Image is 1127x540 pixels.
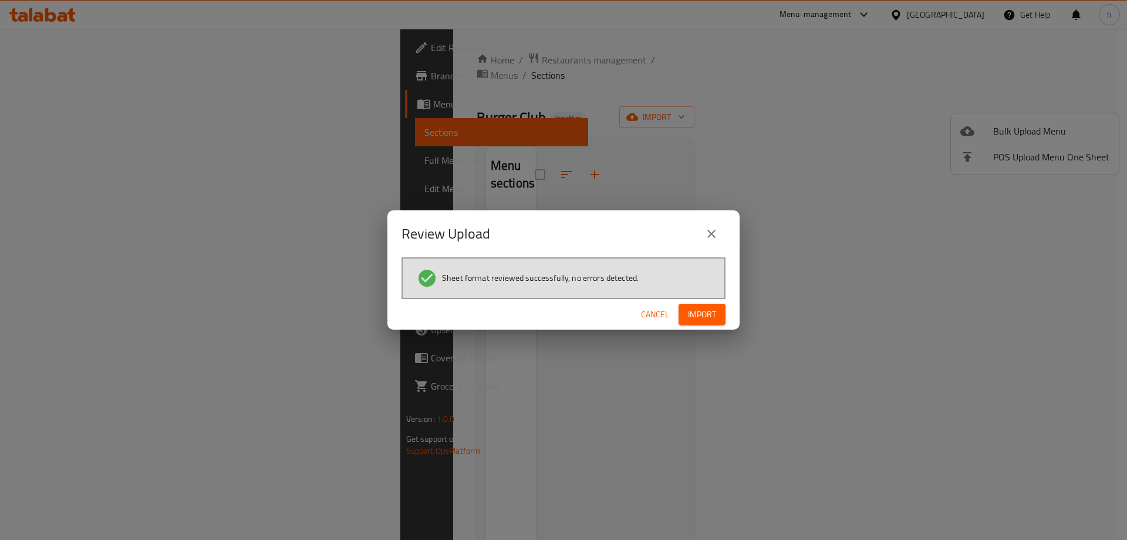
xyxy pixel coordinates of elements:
[641,307,669,322] span: Cancel
[636,304,674,326] button: Cancel
[697,220,726,248] button: close
[401,224,490,243] h2: Review Upload
[679,304,726,326] button: Import
[442,272,639,284] span: Sheet format reviewed successfully, no errors detected.
[688,307,716,322] span: Import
